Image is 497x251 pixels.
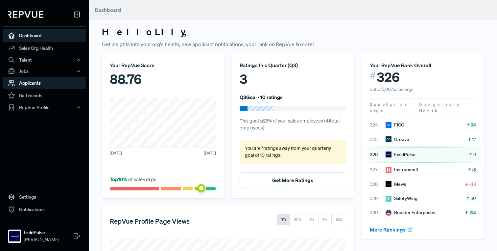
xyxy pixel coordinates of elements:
[277,214,290,225] button: 7D
[386,151,415,158] div: FieldPulse
[472,167,476,173] span: 16
[290,214,305,225] button: 30D
[471,122,476,128] span: 24
[370,181,386,188] span: 328
[370,151,386,158] span: 326
[110,61,216,69] div: Your RepVue Score
[102,40,484,48] p: Get insights into your org's health, new applicant notifications, your rank on RepVue & more!
[102,26,484,38] h3: Hello Lily ,
[377,69,400,85] span: 326
[370,136,386,143] span: 325
[472,136,476,143] span: 17
[386,210,391,216] img: Booster Enterprises
[386,181,406,188] div: Mews
[3,89,86,102] a: Battlecards
[470,195,476,202] span: 50
[386,196,391,202] img: SafetyWing
[386,209,435,216] div: Booster Enterprises
[8,11,43,18] img: RepVue
[386,167,391,173] img: Instrumentl
[110,176,156,182] span: of sales orgs
[469,181,476,187] span: -33
[3,29,86,42] a: Dashboard
[110,69,216,89] div: 88.76
[386,136,391,142] img: Groove
[3,102,86,113] button: RepVue Profile
[3,66,86,77] button: Jobs
[331,214,346,225] button: 12M
[370,86,414,92] span: out of 5,967 sales orgs
[386,122,404,128] div: FICO
[305,214,319,225] button: 3M
[9,231,20,241] img: FieldPulse
[24,229,59,236] strong: FieldPulse
[3,77,86,89] a: Applicants
[110,150,122,156] span: [DATE]
[370,122,386,128] span: 324
[370,226,413,233] a: More Rankings
[386,152,391,157] img: FieldPulse
[386,136,409,143] div: Groove
[370,102,386,108] span: Rank
[240,69,346,89] div: 3
[473,151,476,158] span: 9
[240,94,283,100] h6: Q3 Goal - 10 ratings
[370,62,431,69] span: Your RepVue Rank Overall
[370,166,386,173] span: 327
[110,176,128,182] span: Top 10 %
[245,145,341,159] p: You are 7 ratings away from your quarterly goal of 10 ratings .
[3,221,86,246] a: FieldPulseFieldPulse[PERSON_NAME]
[3,203,86,216] a: Notifications
[240,118,346,132] p: This goal is 25 % of your sales employees ( 41 total employees).
[110,217,190,225] h5: RepVue Profile Page Views
[204,150,216,156] span: [DATE]
[370,195,386,202] span: 329
[95,7,121,13] span: Dashboard
[24,236,59,243] span: [PERSON_NAME]
[386,195,417,202] div: SafetyWing
[370,209,386,216] span: 330
[240,172,346,188] button: Get More Ratings
[386,181,391,187] img: Mews
[386,166,418,173] div: Instrumentl
[370,69,376,83] span: #
[3,54,86,66] button: Talent
[318,214,332,225] button: 6M
[240,61,346,69] div: Ratings this Quarter ( Q3 )
[370,102,408,114] span: Sales orgs
[386,122,391,128] img: FICO
[3,42,86,54] a: Sales Org Health
[419,102,460,114] span: Change this Month
[3,191,86,203] a: Settings
[469,209,476,216] span: 154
